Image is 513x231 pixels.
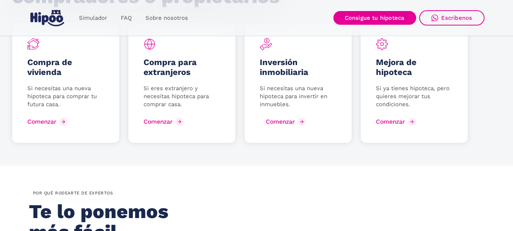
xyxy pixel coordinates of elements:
[441,14,472,21] div: Escríbenos
[29,188,117,198] div: por QUÉ rodearte de expertos
[27,116,69,128] a: Comenzar
[376,57,453,77] h5: Mejora de hipoteca
[260,84,336,108] p: Si necesitas una nueva hipoteca para invertir en inmuebles.
[376,116,418,128] a: Comenzar
[114,11,139,25] a: FAQ
[139,11,195,25] a: Sobre nosotros
[72,11,114,25] a: Simulador
[333,11,416,25] a: Consigue tu hipoteca
[144,116,186,128] a: Comenzar
[260,57,336,77] h5: Inversión inmobiliaria
[144,118,172,125] div: Comenzar
[27,118,56,125] div: Comenzar
[260,116,308,128] a: Comenzar
[27,84,104,108] p: Si necesitas una nueva hipoteca para comprar tu futura casa.
[27,57,104,77] h5: Compra de vivienda
[376,118,405,125] div: Comenzar
[266,118,295,125] div: Comenzar
[29,7,66,29] a: home
[144,57,220,77] h5: Compra para extranjeros
[419,10,485,25] a: Escríbenos
[144,84,220,108] p: Si eres extranjero y necesitas hipoteca para comprar casa.
[376,84,453,108] p: Si ya tienes hipoteca, pero quieres mejorar tus condiciones.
